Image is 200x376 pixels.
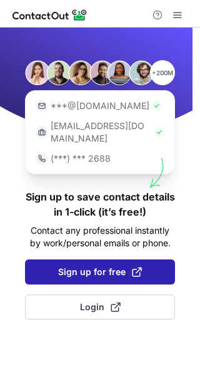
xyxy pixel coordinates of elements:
img: Person #1 [25,60,50,85]
img: https://contactout.com/extension/app/static/media/login-work-icon.638a5007170bc45168077fde17b29a1... [36,126,48,138]
p: +200M [150,60,175,85]
img: Check Icon [152,101,162,111]
button: Sign up for free [25,259,175,285]
img: Person #6 [129,60,154,85]
p: ***@[DOMAIN_NAME] [51,100,149,112]
p: [EMAIL_ADDRESS][DOMAIN_NAME] [51,120,152,145]
img: Person #5 [107,60,132,85]
p: Contact any professional instantly by work/personal emails or phone. [25,224,175,249]
h1: Sign up to save contact details in 1-click (it’s free!) [25,189,175,219]
img: https://contactout.com/extension/app/static/media/login-email-icon.f64bce713bb5cd1896fef81aa7b14a... [36,100,48,112]
img: Person #2 [46,60,71,85]
span: Login [80,301,121,313]
img: Person #3 [68,60,93,85]
span: Sign up for free [58,266,142,278]
img: Check Icon [154,127,164,137]
img: https://contactout.com/extension/app/static/media/login-phone-icon.bacfcb865e29de816d437549d7f4cb... [36,152,48,165]
img: Person #4 [89,60,114,85]
img: ContactOut v5.3.10 [12,8,87,23]
button: Login [25,295,175,320]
